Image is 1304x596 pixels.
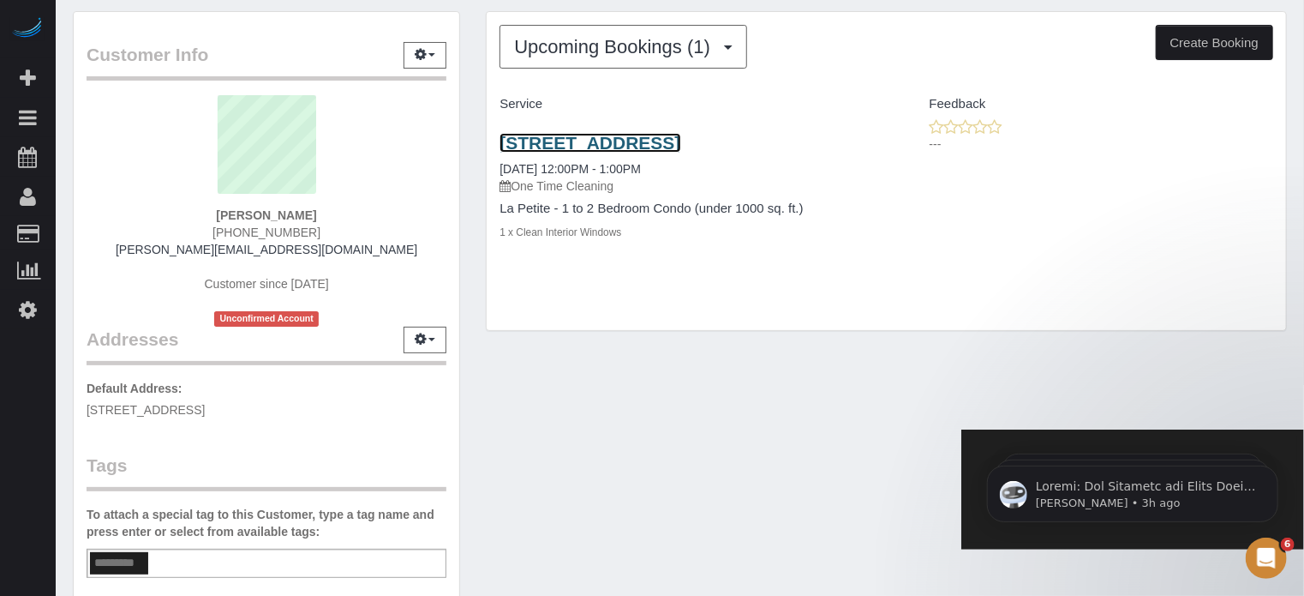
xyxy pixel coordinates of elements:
[10,17,45,41] img: Automaid Logo
[1156,25,1273,61] button: Create Booking
[499,97,873,111] h4: Service
[87,453,446,491] legend: Tags
[961,430,1304,550] iframe: Intercom notifications message
[212,226,320,239] span: [PHONE_NUMBER]
[499,226,621,238] small: 1 x Clean Interior Windows
[87,403,205,417] span: [STREET_ADDRESS]
[1281,538,1295,551] span: 6
[87,380,182,397] label: Default Address:
[205,277,329,291] span: Customer since [DATE]
[87,42,446,81] legend: Customer Info
[499,178,873,195] p: One Time Cleaning
[116,243,417,256] a: [PERSON_NAME][EMAIL_ADDRESS][DOMAIN_NAME]
[216,208,316,222] strong: [PERSON_NAME]
[499,162,641,176] a: [DATE] 12:00PM - 1:00PM
[930,135,1273,153] p: ---
[214,311,319,326] span: Unconfirmed Account
[1246,538,1287,579] iframe: Intercom live chat
[499,25,747,69] button: Upcoming Bookings (1)
[499,133,680,153] a: [STREET_ADDRESS]
[900,97,1273,111] h4: Feedback
[514,36,719,57] span: Upcoming Bookings (1)
[499,202,873,216] h4: La Petite - 1 to 2 Bedroom Condo (under 1000 sq. ft.)
[87,506,446,540] label: To attach a special tag to this Customer, type a tag name and press enter or select from availabl...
